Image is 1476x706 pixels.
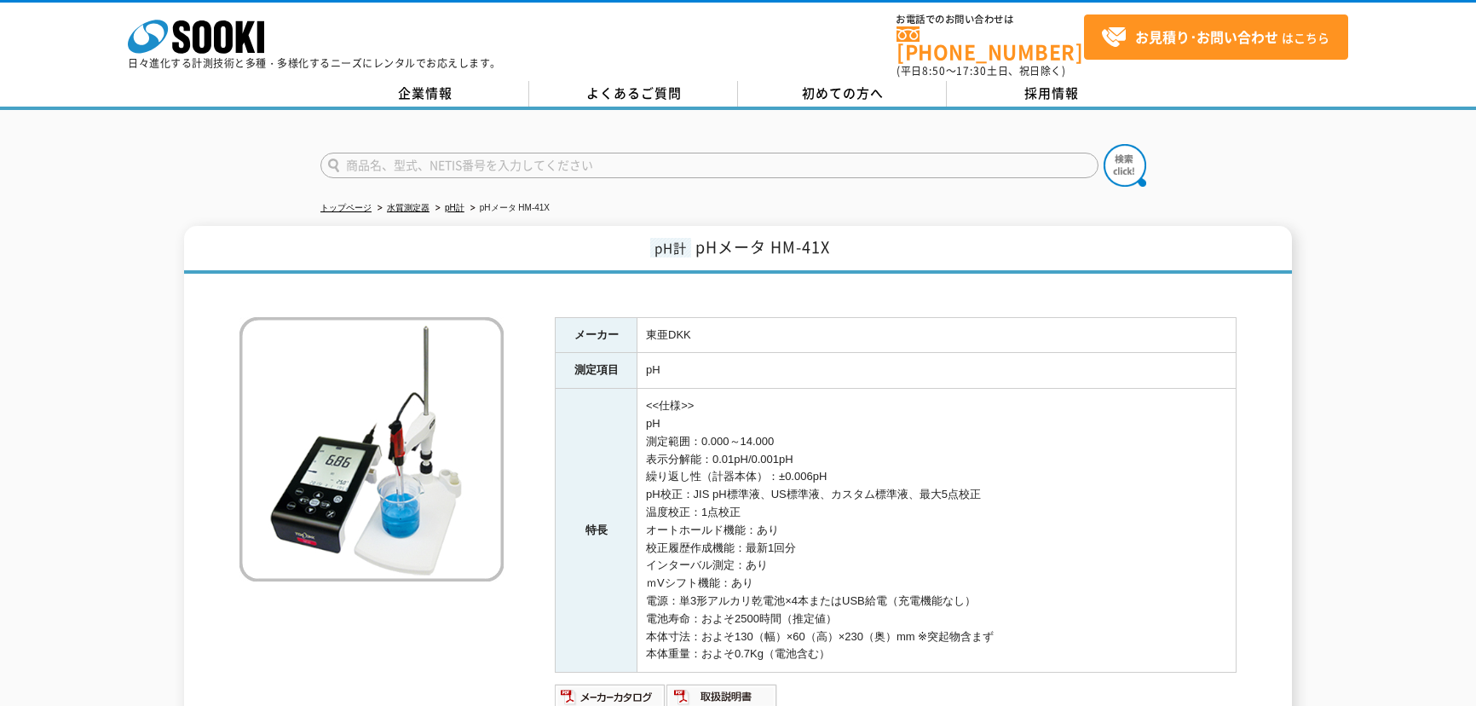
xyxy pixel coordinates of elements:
[897,63,1065,78] span: (平日 ～ 土日、祝日除く)
[947,81,1156,107] a: 採用情報
[695,235,830,258] span: pHメータ HM-41X
[387,203,430,212] a: 水質測定器
[529,81,738,107] a: よくあるご質問
[897,14,1084,25] span: お電話でのお問い合わせは
[922,63,946,78] span: 8:50
[556,317,637,353] th: メーカー
[445,203,464,212] a: pH計
[897,26,1084,61] a: [PHONE_NUMBER]
[956,63,987,78] span: 17:30
[556,353,637,389] th: 測定項目
[467,200,550,217] li: pHメータ HM-41X
[650,238,691,258] span: pH計
[556,389,637,673] th: 特長
[1135,26,1278,47] strong: お見積り･お問い合わせ
[637,353,1237,389] td: pH
[320,153,1098,178] input: 商品名、型式、NETIS番号を入力してください
[738,81,947,107] a: 初めての方へ
[637,389,1237,673] td: <<仕様>> pH 測定範囲：0.000～14.000 表示分解能：0.01pH/0.001pH 繰り返し性（計器本体）：±0.006pH pH校正：JIS pH標準液、US標準液、カスタム標準...
[128,58,501,68] p: 日々進化する計測技術と多種・多様化するニーズにレンタルでお応えします。
[239,317,504,582] img: pHメータ HM-41X
[637,317,1237,353] td: 東亜DKK
[320,81,529,107] a: 企業情報
[1101,25,1329,50] span: はこちら
[802,84,884,102] span: 初めての方へ
[320,203,372,212] a: トップページ
[1104,144,1146,187] img: btn_search.png
[1084,14,1348,60] a: お見積り･お問い合わせはこちら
